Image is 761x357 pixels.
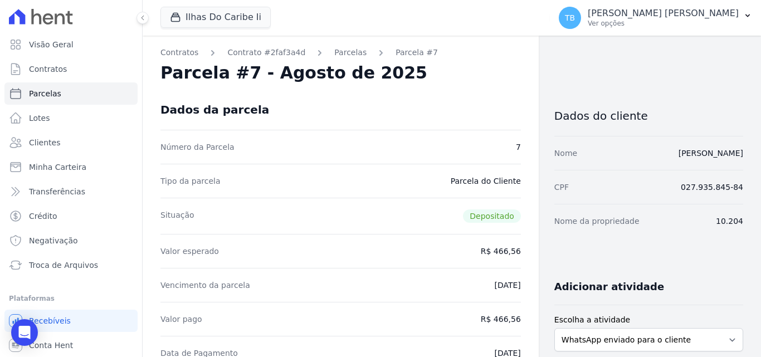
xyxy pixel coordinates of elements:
dt: Nome [554,148,577,159]
dd: 10.204 [716,216,743,227]
dd: 7 [516,141,521,153]
dt: CPF [554,182,569,193]
a: Parcelas [4,82,138,105]
a: Contrato #2faf3a4d [227,47,305,58]
span: Transferências [29,186,85,197]
label: Escolha a atividade [554,314,743,326]
dt: Situação [160,209,194,223]
span: Depositado [463,209,521,223]
span: Recebíveis [29,315,71,326]
span: Visão Geral [29,39,74,50]
dd: R$ 466,56 [481,246,521,257]
button: TB [PERSON_NAME] [PERSON_NAME] Ver opções [550,2,761,33]
h2: Parcela #7 - Agosto de 2025 [160,63,427,83]
button: Ilhas Do Caribe Ii [160,7,271,28]
span: Negativação [29,235,78,246]
a: Crédito [4,205,138,227]
a: Contratos [160,47,198,58]
a: Contratos [4,58,138,80]
span: Contratos [29,63,67,75]
a: Conta Hent [4,334,138,356]
dd: 027.935.845-84 [681,182,743,193]
dt: Valor pago [160,314,202,325]
dt: Nome da propriedade [554,216,640,227]
dd: [DATE] [494,280,520,291]
a: Minha Carteira [4,156,138,178]
a: [PERSON_NAME] [679,149,743,158]
div: Open Intercom Messenger [11,319,38,346]
span: Lotes [29,113,50,124]
a: Parcelas [334,47,367,58]
a: Clientes [4,131,138,154]
a: Troca de Arquivos [4,254,138,276]
dd: R$ 466,56 [481,314,521,325]
h3: Dados do cliente [554,109,743,123]
a: Parcela #7 [396,47,438,58]
a: Recebíveis [4,310,138,332]
dt: Tipo da parcela [160,175,221,187]
a: Lotes [4,107,138,129]
dt: Número da Parcela [160,141,235,153]
a: Visão Geral [4,33,138,56]
dd: Parcela do Cliente [451,175,521,187]
nav: Breadcrumb [160,47,521,58]
a: Transferências [4,180,138,203]
dt: Valor esperado [160,246,219,257]
p: Ver opções [588,19,739,28]
span: Clientes [29,137,60,148]
div: Dados da parcela [160,103,269,116]
span: Minha Carteira [29,162,86,173]
span: TB [565,14,575,22]
dt: Vencimento da parcela [160,280,250,291]
span: Troca de Arquivos [29,260,98,271]
span: Crédito [29,211,57,222]
a: Negativação [4,229,138,252]
p: [PERSON_NAME] [PERSON_NAME] [588,8,739,19]
div: Plataformas [9,292,133,305]
h3: Adicionar atividade [554,280,664,294]
span: Conta Hent [29,340,73,351]
span: Parcelas [29,88,61,99]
